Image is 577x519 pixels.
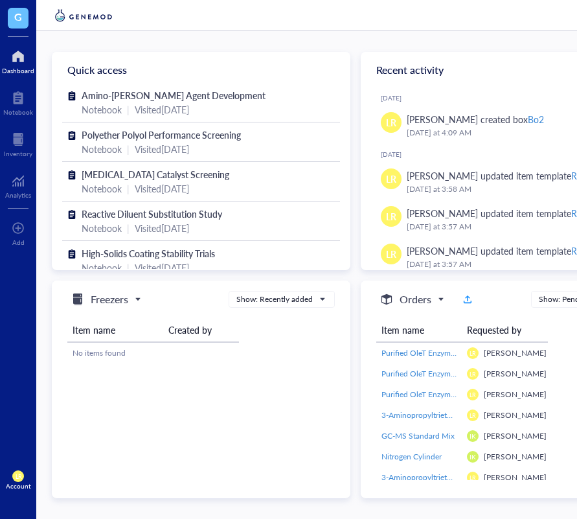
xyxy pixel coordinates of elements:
[386,172,396,186] span: LR
[470,349,476,356] span: LR
[407,112,544,126] div: [PERSON_NAME] created box
[3,108,33,116] div: Notebook
[5,191,31,199] div: Analytics
[484,430,547,441] span: [PERSON_NAME]
[381,430,455,441] span: GC-MS Standard Mix
[381,430,457,442] a: GC-MS Standard Mix
[82,142,122,156] div: Notebook
[484,389,547,400] span: [PERSON_NAME]
[484,347,547,358] span: [PERSON_NAME]
[52,52,350,88] div: Quick access
[82,89,266,102] span: Amino-[PERSON_NAME] Agent Development
[381,451,457,463] a: Nitrogen Cylinder
[127,102,130,117] div: |
[376,318,462,342] th: Item name
[127,142,130,156] div: |
[470,411,476,419] span: LR
[470,432,476,440] span: IK
[82,102,122,117] div: Notebook
[470,474,476,481] span: LR
[462,318,547,342] th: Requested by
[3,87,33,116] a: Notebook
[484,472,547,483] span: [PERSON_NAME]
[470,453,476,461] span: IK
[82,247,215,260] span: High-Solids Coating Stability Trials
[135,260,189,275] div: Visited [DATE]
[12,238,25,246] div: Add
[73,347,319,359] div: No items found
[5,170,31,199] a: Analytics
[82,207,222,220] span: Reactive Diluent Substitution Study
[91,292,128,307] h5: Freezers
[82,181,122,196] div: Notebook
[4,129,32,157] a: Inventory
[400,292,431,307] h5: Orders
[381,451,442,462] span: Nitrogen Cylinder
[127,181,130,196] div: |
[2,46,34,75] a: Dashboard
[470,391,476,398] span: LR
[381,368,569,379] span: Purified OleT Enzyme Aliquot - Cytochrome P450 OleT
[127,221,130,235] div: |
[2,67,34,75] div: Dashboard
[381,389,482,400] span: Purified OleT Enzyme Aliquot
[381,347,457,359] a: Purified OleT Enzyme Aliquot - Cytochrome P450 OleT
[135,221,189,235] div: Visited [DATE]
[528,113,544,126] div: Bo2
[484,368,547,379] span: [PERSON_NAME]
[82,221,122,235] div: Notebook
[135,181,189,196] div: Visited [DATE]
[381,409,457,421] a: 3-Aminopropyltriethoxysilane (APTES)
[381,409,512,421] span: 3-Aminopropyltriethoxysilane (APTES)
[381,472,512,483] span: 3-Aminopropyltriethoxysilane (APTES)
[484,409,547,421] span: [PERSON_NAME]
[381,347,569,358] span: Purified OleT Enzyme Aliquot - Cytochrome P450 OleT
[4,150,32,157] div: Inventory
[82,260,122,275] div: Notebook
[14,8,22,25] span: G
[381,368,457,380] a: Purified OleT Enzyme Aliquot - Cytochrome P450 OleT
[470,370,476,377] span: LR
[386,209,396,224] span: LR
[6,482,31,490] div: Account
[135,142,189,156] div: Visited [DATE]
[236,294,313,305] div: Show: Recently added
[386,247,396,261] span: LR
[386,115,396,130] span: LR
[52,8,115,23] img: genemod-logo
[15,473,21,480] span: LR
[135,102,189,117] div: Visited [DATE]
[163,318,249,342] th: Created by
[381,389,457,400] a: Purified OleT Enzyme Aliquot
[381,472,457,483] a: 3-Aminopropyltriethoxysilane (APTES)
[127,260,130,275] div: |
[82,128,241,141] span: Polyether Polyol Performance Screening
[82,168,229,181] span: [MEDICAL_DATA] Catalyst Screening
[67,318,163,342] th: Item name
[484,451,547,462] span: [PERSON_NAME]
